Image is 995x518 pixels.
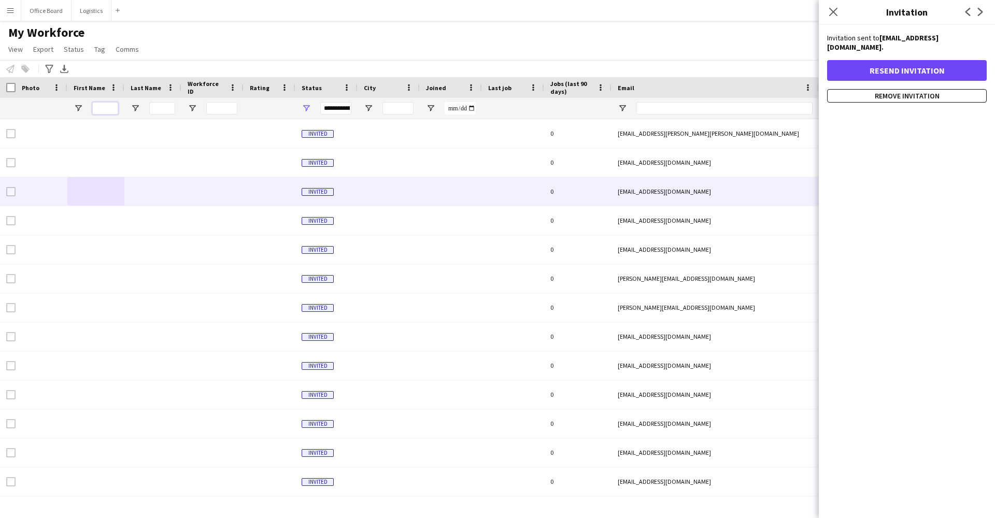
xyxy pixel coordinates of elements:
[131,84,161,92] span: Last Name
[827,33,939,52] strong: [EMAIL_ADDRESS][DOMAIN_NAME].
[64,45,84,54] span: Status
[612,293,819,322] div: [PERSON_NAME][EMAIL_ADDRESS][DOMAIN_NAME]
[636,102,813,114] input: Email Filter Input
[250,84,269,92] span: Rating
[827,33,987,52] p: Invitation sent to
[8,25,84,40] span: My Workforce
[302,159,334,167] span: Invited
[612,148,819,177] div: [EMAIL_ADDRESS][DOMAIN_NAME]
[21,1,72,21] button: Office Board
[544,235,612,264] div: 0
[544,438,612,467] div: 0
[544,119,612,148] div: 0
[302,362,334,370] span: Invited
[6,477,16,486] input: Row Selection is disabled for this row (unchecked)
[33,45,53,54] span: Export
[90,42,109,56] a: Tag
[612,235,819,264] div: [EMAIL_ADDRESS][DOMAIN_NAME]
[612,119,819,148] div: [EMAIL_ADDRESS][PERSON_NAME][PERSON_NAME][DOMAIN_NAME]
[488,84,511,92] span: Last job
[6,361,16,370] input: Row Selection is disabled for this row (unchecked)
[302,478,334,486] span: Invited
[302,130,334,138] span: Invited
[544,177,612,206] div: 0
[302,246,334,254] span: Invited
[6,158,16,167] input: Row Selection is disabled for this row (unchecked)
[6,390,16,399] input: Row Selection is disabled for this row (unchecked)
[74,84,105,92] span: First Name
[544,322,612,351] div: 0
[302,391,334,399] span: Invited
[58,63,70,75] app-action-btn: Export XLSX
[544,264,612,293] div: 0
[544,148,612,177] div: 0
[92,102,118,114] input: First Name Filter Input
[445,102,476,114] input: Joined Filter Input
[206,102,237,114] input: Workforce ID Filter Input
[29,42,58,56] a: Export
[302,217,334,225] span: Invited
[302,449,334,457] span: Invited
[6,216,16,225] input: Row Selection is disabled for this row (unchecked)
[302,188,334,196] span: Invited
[364,84,376,92] span: City
[74,104,83,113] button: Open Filter Menu
[612,438,819,467] div: [EMAIL_ADDRESS][DOMAIN_NAME]
[6,187,16,196] input: Row Selection is disabled for this row (unchecked)
[6,448,16,457] input: Row Selection is disabled for this row (unchecked)
[22,84,39,92] span: Photo
[302,104,311,113] button: Open Filter Menu
[612,409,819,438] div: [EMAIL_ADDRESS][DOMAIN_NAME]
[60,42,88,56] a: Status
[302,333,334,341] span: Invited
[544,206,612,235] div: 0
[612,322,819,351] div: [EMAIL_ADDRESS][DOMAIN_NAME]
[116,45,139,54] span: Comms
[72,1,111,21] button: Logistics
[4,42,27,56] a: View
[188,80,225,95] span: Workforce ID
[302,420,334,428] span: Invited
[819,5,995,19] h3: Invitation
[544,467,612,496] div: 0
[6,245,16,254] input: Row Selection is disabled for this row (unchecked)
[612,351,819,380] div: [EMAIL_ADDRESS][DOMAIN_NAME]
[6,332,16,341] input: Row Selection is disabled for this row (unchecked)
[612,467,819,496] div: [EMAIL_ADDRESS][DOMAIN_NAME]
[111,42,143,56] a: Comms
[612,380,819,409] div: [EMAIL_ADDRESS][DOMAIN_NAME]
[6,274,16,283] input: Row Selection is disabled for this row (unchecked)
[94,45,105,54] span: Tag
[43,63,55,75] app-action-btn: Advanced filters
[188,104,197,113] button: Open Filter Menu
[618,84,634,92] span: Email
[544,351,612,380] div: 0
[618,104,627,113] button: Open Filter Menu
[149,102,175,114] input: Last Name Filter Input
[544,293,612,322] div: 0
[6,129,16,138] input: Row Selection is disabled for this row (unchecked)
[426,104,435,113] button: Open Filter Menu
[612,264,819,293] div: [PERSON_NAME][EMAIL_ADDRESS][DOMAIN_NAME]
[550,80,593,95] span: Jobs (last 90 days)
[302,304,334,312] span: Invited
[827,89,987,103] button: Remove invitation
[612,177,819,206] div: [EMAIL_ADDRESS][DOMAIN_NAME]
[131,104,140,113] button: Open Filter Menu
[8,45,23,54] span: View
[827,60,987,81] button: Resend invitation
[612,206,819,235] div: [EMAIL_ADDRESS][DOMAIN_NAME]
[364,104,373,113] button: Open Filter Menu
[382,102,414,114] input: City Filter Input
[6,303,16,312] input: Row Selection is disabled for this row (unchecked)
[302,84,322,92] span: Status
[544,409,612,438] div: 0
[544,380,612,409] div: 0
[6,419,16,428] input: Row Selection is disabled for this row (unchecked)
[426,84,446,92] span: Joined
[302,275,334,283] span: Invited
